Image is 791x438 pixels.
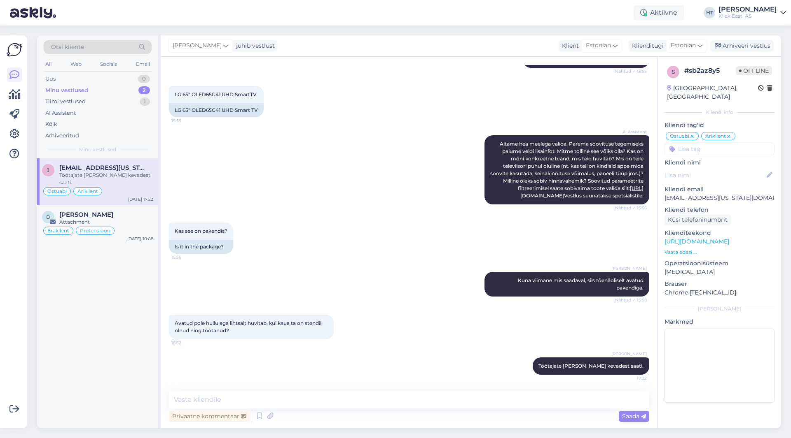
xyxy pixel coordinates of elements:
[128,196,153,202] div: [DATE] 17:22
[670,134,689,139] span: Ostuabi
[559,42,579,50] div: Klient
[45,75,56,83] div: Uus
[538,363,644,369] span: Töötajate [PERSON_NAME] kevadest saati.
[59,218,153,226] div: Attachment
[134,59,152,70] div: Email
[615,68,647,74] span: Nähtud ✓ 15:55
[665,317,775,326] p: Märkmed
[665,280,775,288] p: Brauser
[45,86,88,95] div: Minu vestlused
[171,340,202,346] span: 16:52
[665,229,775,237] p: Klienditeekond
[665,238,729,245] a: [URL][DOMAIN_NAME]
[665,158,775,167] p: Kliendi nimi
[718,6,777,13] div: [PERSON_NAME]
[171,254,202,260] span: 15:56
[79,146,116,153] span: Minu vestlused
[47,228,69,233] span: Eraklient
[175,320,323,334] span: Avatud pole hullu aga lihtsalt huvitab, kui kaua ta on stendil olnud ning töötanud?
[665,268,775,276] p: [MEDICAL_DATA]
[611,351,647,357] span: [PERSON_NAME]
[615,297,647,303] span: Nähtud ✓ 15:58
[629,42,664,50] div: Klienditugi
[616,375,647,381] span: 17:22
[171,118,202,124] span: 15:55
[704,7,715,19] div: HT
[59,164,145,171] span: janar@hawaii.ee
[671,41,696,50] span: Estonian
[665,259,775,268] p: Operatsioonisüsteem
[98,59,119,70] div: Socials
[672,69,675,75] span: s
[169,411,249,422] div: Privaatne kommentaar
[490,141,645,199] span: Aitame hea meelega valida. Parema soovituse tegemiseks palume veidi lisainfot. Mitme tolline see ...
[665,143,775,155] input: Lisa tag
[665,171,765,180] input: Lisa nimi
[684,66,736,76] div: # sb2az8y5
[705,134,726,139] span: Äriklient
[45,109,76,117] div: AI Assistent
[127,236,153,242] div: [DATE] 10:08
[665,288,775,297] p: Chrome [TECHNICAL_ID]
[615,205,647,211] span: Nähtud ✓ 15:56
[46,214,50,220] span: D
[175,228,227,234] span: Kas see on pakendis?
[169,103,264,117] div: LG 65" OLED65C41 UHD Smart TV
[138,75,150,83] div: 0
[718,6,786,19] a: [PERSON_NAME]Klick Eesti AS
[80,228,110,233] span: Pretensioon
[45,120,57,128] div: Kõik
[634,5,684,20] div: Aktiivne
[665,214,731,225] div: Küsi telefoninumbrit
[665,109,775,116] div: Kliendi info
[77,189,98,194] span: Äriklient
[667,84,758,101] div: [GEOGRAPHIC_DATA], [GEOGRAPHIC_DATA]
[518,277,645,291] span: Kuna viimane mis saadaval, siis tõenäoliselt avatud pakendiga.
[665,305,775,313] div: [PERSON_NAME]
[622,413,646,420] span: Saada
[7,42,22,58] img: Askly Logo
[718,13,777,19] div: Klick Eesti AS
[665,248,775,256] p: Vaata edasi ...
[173,41,222,50] span: [PERSON_NAME]
[44,59,53,70] div: All
[69,59,83,70] div: Web
[47,189,67,194] span: Ostuabi
[665,194,775,202] p: [EMAIL_ADDRESS][US_STATE][DOMAIN_NAME]
[665,206,775,214] p: Kliendi telefon
[736,66,772,75] span: Offline
[169,240,233,254] div: Is it in the package?
[586,41,611,50] span: Estonian
[665,121,775,130] p: Kliendi tag'id
[45,132,79,140] div: Arhiveeritud
[616,129,647,135] span: AI Assistent
[59,211,113,218] span: Denis Znamenski
[665,185,775,194] p: Kliendi email
[45,97,86,106] div: Tiimi vestlused
[59,171,153,186] div: Töötajate [PERSON_NAME] kevadest saati.
[611,265,647,271] span: [PERSON_NAME]
[51,43,84,51] span: Otsi kliente
[47,167,49,173] span: j
[175,91,257,97] span: LG 65" OLED65C41 UHD SmartTV
[140,97,150,106] div: 1
[710,40,774,51] div: Arhiveeri vestlus
[138,86,150,95] div: 2
[233,42,275,50] div: juhib vestlust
